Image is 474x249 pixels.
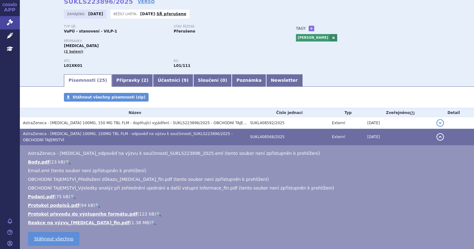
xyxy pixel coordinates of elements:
li: ( ) [28,220,468,226]
a: 🔍 [151,220,156,225]
span: Externí [332,135,345,139]
span: 25 [99,78,105,83]
li: ( ) [28,202,468,208]
a: Písemnosti (25) [64,74,112,87]
strong: [DATE] [88,12,103,16]
li: ( ) [28,211,468,217]
span: Externí [332,121,345,125]
span: (2 balení) [64,50,83,54]
p: Typ SŘ: [64,25,168,28]
a: 🔍 [70,194,76,199]
p: Přípravky: [64,39,284,43]
a: Stáhnout všechny písemnosti (zip) [64,93,149,102]
a: 🔍 [65,159,71,164]
span: 2 [143,78,146,83]
a: Účastníci (9) [153,74,193,87]
a: Přípravky (2) [112,74,153,87]
strong: VaPÚ - stanovení - VILP-1 [64,29,117,33]
strong: Přerušeno [174,29,195,33]
h3: Tagy [296,25,306,32]
th: Číslo jednací [247,108,329,117]
button: detail [436,133,444,141]
th: Detail [433,108,474,117]
strong: olaparib tbl. [174,63,190,68]
span: Běžící lhůta: [114,11,139,16]
a: [PERSON_NAME] [296,34,330,41]
span: [MEDICAL_DATA] [64,44,99,48]
span: AstraZeneca - LYNPARZA 100MG, 150 MG TBL FLM - doplňující vyjádření - SUKLS223896/2025 - OBCHODNÍ... [23,121,255,125]
span: 122 kB [139,212,154,216]
strong: [DATE] [140,12,155,16]
a: Newsletter [266,74,302,87]
a: Protokol převodu do výstupního formátu.pdf [28,212,137,216]
span: 23 kB [51,159,64,164]
p: ATC: [64,59,168,63]
td: [DATE] [364,117,433,129]
span: AstraZeneca - LYNPARZA 100MG, 150MG TBL FLM - odpověď na výzvu k součinnosti_SUKLS223896/2025 - O... [23,132,233,142]
td: SUKL408568/2025 [247,129,329,145]
span: 75 kB [56,194,69,199]
a: + [309,26,314,31]
a: SŘ přerušeno [157,12,186,16]
td: [DATE] [364,129,433,145]
span: 0 [222,78,225,83]
a: Protokol podpisů.pdf [28,203,79,208]
a: Sloučení (0) [193,74,232,87]
li: ( ) [28,159,468,165]
span: AstraZeneca - [MEDICAL_DATA]_odpověď na výzvu k součinnosti_SUKLS223896_2025.eml (tento soubor ne... [28,151,320,156]
a: Stáhnout všechno [28,232,79,246]
p: Stav řízení: [174,25,277,28]
th: Název [20,108,247,117]
a: Poznámka [232,74,266,87]
abbr: (?) [410,111,415,115]
span: 1.38 MB [132,220,149,225]
th: Zveřejněno [364,108,433,117]
span: OBCHODNÍ TAJEMSTVÍ_Výsledky analýz při zohlednění ujednání a další vstupní informace_fin.pdf (ten... [28,186,334,190]
a: Podani.pdf [28,194,55,199]
span: Stáhnout všechny písemnosti (zip) [73,95,145,99]
th: Typ [329,108,364,117]
strong: OLAPARIB [64,63,83,68]
p: - [140,11,186,16]
td: SUKL408592/2025 [247,117,329,129]
span: 9 [184,78,187,83]
a: Reakce na výzvu_[MEDICAL_DATA]_fin.pdf [28,220,130,225]
span: Zahájeno: [67,11,87,16]
a: 🔍 [156,212,161,216]
a: Body.pdf [28,159,50,164]
p: RS: [174,59,277,63]
a: 🔍 [95,203,100,208]
span: 94 kB [81,203,93,208]
li: ( ) [28,194,468,200]
button: detail [436,119,444,127]
span: Email.eml (tento soubor není zpřístupněn k prohlížení) [28,168,146,173]
span: OBCHODNÍ TAJEMSTVÍ_Předložení důkazu_[MEDICAL_DATA]_fin.pdf (tento soubor není zpřístupněn k proh... [28,177,269,182]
